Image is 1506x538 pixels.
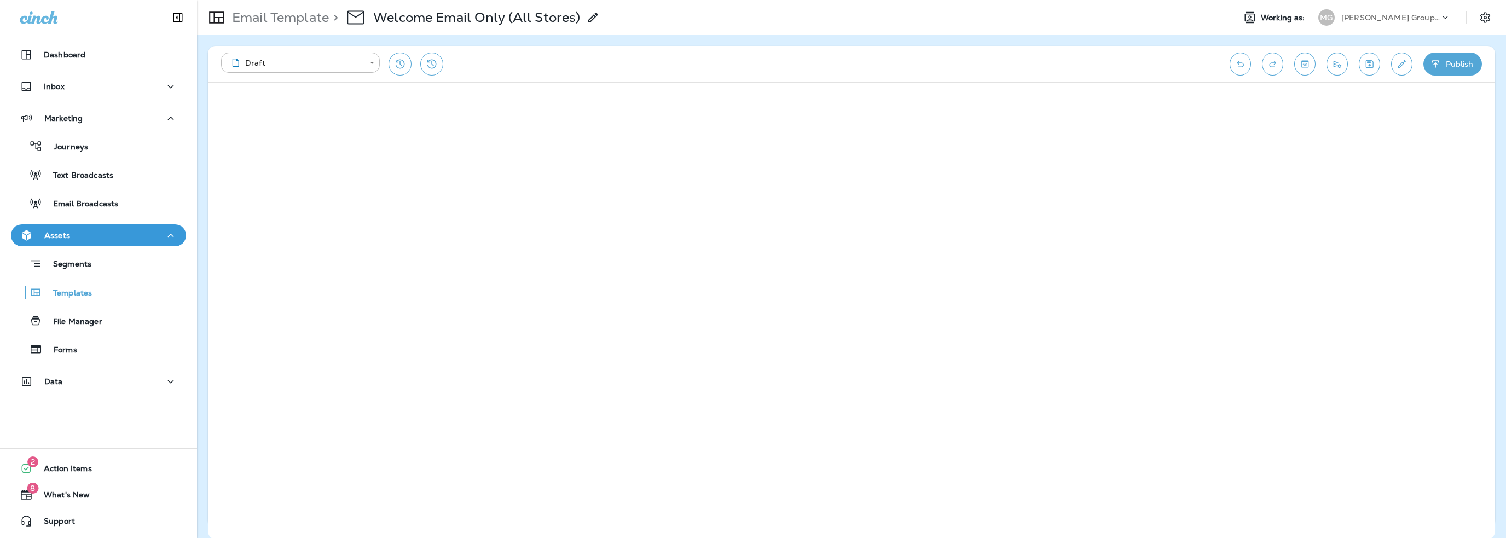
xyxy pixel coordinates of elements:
[1391,53,1412,76] button: Edit details
[27,483,38,494] span: 8
[42,199,118,210] p: Email Broadcasts
[44,50,85,59] p: Dashboard
[11,76,186,97] button: Inbox
[44,82,65,91] p: Inbox
[1341,13,1440,22] p: [PERSON_NAME] Group dba [PERSON_NAME]
[43,345,77,356] p: Forms
[42,259,91,270] p: Segments
[43,142,88,153] p: Journeys
[1475,8,1495,27] button: Settings
[228,9,329,26] p: Email Template
[11,458,186,479] button: 2Action Items
[229,57,362,68] div: Draft
[33,490,90,504] span: What's New
[27,456,38,467] span: 2
[11,371,186,392] button: Data
[420,53,443,76] button: View Changelog
[1327,53,1348,76] button: Send test email
[329,9,338,26] p: >
[1318,9,1335,26] div: MG
[11,44,186,66] button: Dashboard
[33,517,75,530] span: Support
[44,231,70,240] p: Assets
[11,135,186,158] button: Journeys
[11,484,186,506] button: 8What's New
[11,224,186,246] button: Assets
[163,7,193,28] button: Collapse Sidebar
[1261,13,1307,22] span: Working as:
[11,281,186,304] button: Templates
[389,53,412,76] button: Restore from previous version
[11,107,186,129] button: Marketing
[11,163,186,186] button: Text Broadcasts
[1359,53,1380,76] button: Save
[44,114,83,123] p: Marketing
[42,171,113,181] p: Text Broadcasts
[42,288,92,299] p: Templates
[1230,53,1251,76] button: Undo
[1294,53,1316,76] button: Toggle preview
[1423,53,1482,76] button: Publish
[44,377,63,386] p: Data
[11,510,186,532] button: Support
[373,9,580,26] p: Welcome Email Only (All Stores)
[11,252,186,275] button: Segments
[42,317,102,327] p: File Manager
[11,338,186,361] button: Forms
[11,192,186,215] button: Email Broadcasts
[1262,53,1283,76] button: Redo
[11,309,186,332] button: File Manager
[33,464,92,477] span: Action Items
